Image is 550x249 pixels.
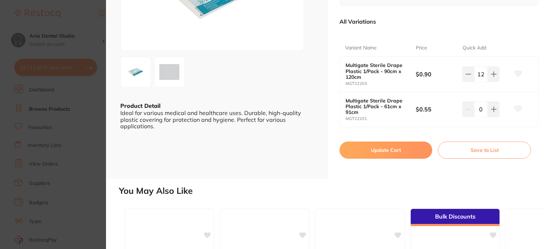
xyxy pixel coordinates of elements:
button: Update Cart [339,142,432,159]
b: $0.90 [416,70,458,78]
b: $0.55 [416,105,458,113]
small: MGT22201 [346,116,416,121]
p: Quick Add [463,44,486,52]
button: Save to List [438,142,531,159]
img: Zw [123,59,149,85]
h2: You May Also Like [119,186,547,196]
p: Variant Name [345,44,377,52]
b: Product Detail [120,102,160,109]
p: All Variations [339,18,376,25]
small: MGT22203 [346,81,416,86]
div: Ideal for various medical and healthcare uses. Durable, high-quality plastic covering for protect... [120,110,314,129]
img: LnBuZw [156,59,182,85]
div: Bulk Discounts [411,209,500,226]
p: Price [416,44,427,52]
b: Multigate Sterile Drape Plastic 1/Pack - 90cm x 120cm [346,62,409,80]
b: Multigate Sterile Drape Plastic 1/Pack - 61cm x 91cm [346,98,409,115]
